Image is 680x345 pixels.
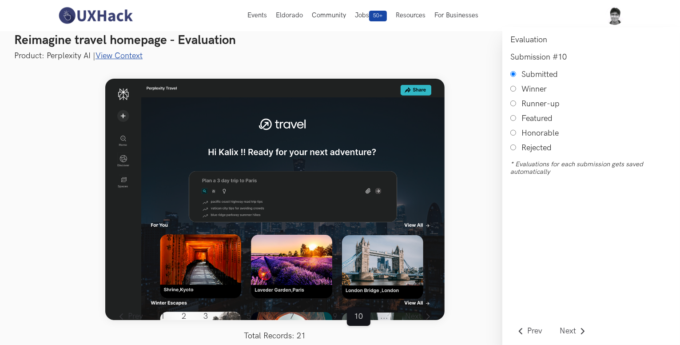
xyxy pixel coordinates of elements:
a: Page 5 [239,307,258,326]
span: Prev [128,313,143,321]
a: View Context [95,51,143,60]
h6: Evaluation [510,35,672,44]
a: Go to next submission [553,322,593,341]
a: Page 6 [261,307,280,326]
span: Next [560,327,576,335]
img: UXHack-logo.png [56,6,135,25]
span: Prev [527,327,542,335]
label: Total Records: 21 [111,331,439,341]
label: Rejected [521,143,552,152]
label: Winner [521,84,547,94]
nav: Drawer Pagination [510,322,593,341]
label: Runner-up [521,99,560,108]
a: Page 1 [153,307,172,326]
span: 50+ [369,11,387,21]
a: Go to previous submission [510,322,550,341]
nav: Pagination [111,307,439,341]
label: * Evaluations for each submission gets saved automatically [510,160,672,176]
h3: Reimagine travel homepage - Evaluation [14,33,666,48]
img: Submission Image [105,79,445,320]
label: Submitted [521,70,558,79]
h6: Submission #10 [510,52,672,62]
a: Go to next page [398,307,439,326]
a: Page 4 [218,307,237,326]
a: Page 2 [175,307,194,326]
a: Page 9 [326,307,345,326]
img: Your profile pic [605,6,624,25]
p: Product: Perplexity AI | [14,50,666,61]
label: Honorable [521,128,559,138]
a: Page 8 [304,307,323,326]
span: Next [406,313,422,321]
a: Go to previous page [111,307,151,326]
a: Page 7 [282,307,302,326]
a: Page 10 [347,307,370,326]
span: ... [373,307,396,326]
a: Page 3 [196,307,215,326]
label: Featured [521,114,553,123]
